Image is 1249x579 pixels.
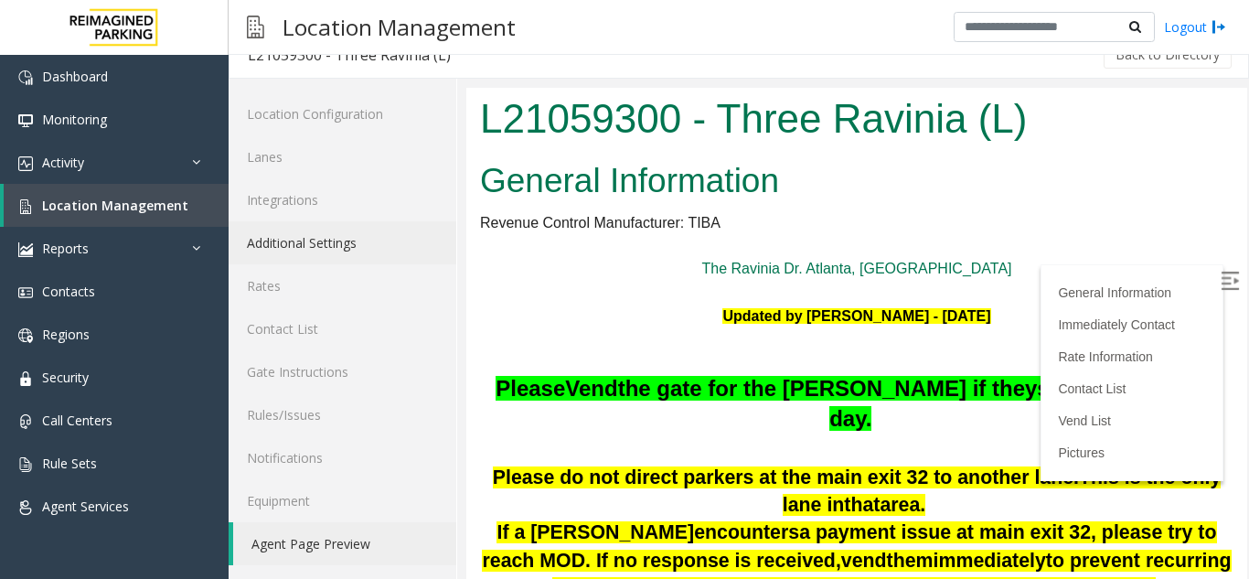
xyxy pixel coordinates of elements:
[247,5,264,49] img: pageIcon
[152,288,571,313] span: the gate for the [PERSON_NAME] if they
[42,326,90,343] span: Regions
[229,479,456,522] a: Equipment
[229,436,456,479] a: Notifications
[1164,17,1226,37] a: Logout
[584,489,684,511] span: assistance
[1104,41,1232,69] button: Back to Directory
[229,178,456,221] a: Integrations
[363,288,752,343] span: their last day.
[754,184,773,202] img: Open/Close Sidebar Menu
[607,379,613,401] span: .
[14,127,254,143] span: Revenue Control Manufacturer: TIBA
[18,113,33,128] img: 'icon'
[18,242,33,257] img: 'icon'
[18,457,33,472] img: 'icon'
[42,498,129,515] span: Agent Services
[592,262,687,276] a: Rate Information
[229,307,456,350] a: Contact List
[684,489,689,511] span: .
[14,70,767,117] h2: General Information
[42,68,108,85] span: Dashboard
[18,371,33,386] img: 'icon'
[229,221,456,264] a: Additional Settings
[27,379,607,401] span: Please do not direct parkers at the main exit 32 to another lane
[1212,17,1226,37] img: logout
[42,197,188,214] span: Location Management
[571,288,622,313] span: state
[229,92,456,135] a: Location Configuration
[592,358,638,372] a: Pictures
[18,70,33,85] img: 'icon'
[4,184,229,227] a: Location Management
[229,264,456,307] a: Rates
[235,173,545,188] a: The Ravinia Dr. Atlanta, [GEOGRAPHIC_DATA]
[16,434,750,483] span: a payment issue at main exit 32, please try to reach MOD. If no response is received,
[378,406,413,429] span: that
[592,230,709,244] a: Immediately Contact
[467,462,580,484] span: immediately
[42,412,112,429] span: Call Centers
[592,294,659,308] a: Contact List
[18,500,33,515] img: 'icon'
[248,43,451,67] div: L21059300 - Three Ravinia (L)
[42,240,89,257] span: Reports
[14,3,767,59] h1: L21059300 - Three Ravinia (L)
[18,414,33,429] img: 'icon'
[228,434,333,456] span: encounters
[413,406,459,428] span: area.
[42,455,97,472] span: Rule Sets
[256,220,524,236] font: Updated by [PERSON_NAME] - [DATE]
[18,156,33,171] img: 'icon'
[592,198,705,212] a: General Information
[18,285,33,300] img: 'icon'
[421,462,467,484] span: them
[375,462,421,485] span: vend
[42,283,95,300] span: Contacts
[229,135,456,178] a: Lanes
[233,522,456,565] a: Agent Page Preview
[273,5,525,49] h3: Location Management
[229,393,456,436] a: Rules/Issues
[18,199,33,214] img: 'icon'
[18,328,33,343] img: 'icon'
[42,111,107,128] span: Monitoring
[30,434,228,456] span: If a [PERSON_NAME]
[42,154,84,171] span: Activity
[229,350,456,393] a: Gate Instructions
[99,288,151,313] span: Vend
[42,369,89,386] span: Security
[29,288,99,313] span: Please
[592,326,645,340] a: Vend List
